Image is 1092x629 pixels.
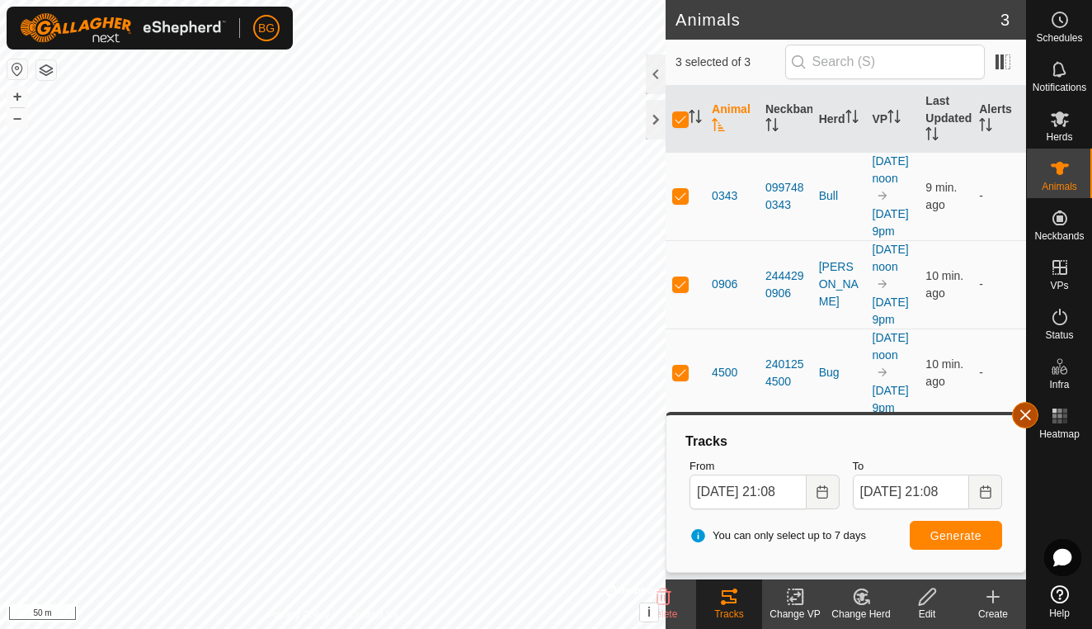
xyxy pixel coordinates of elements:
[675,54,785,71] span: 3 selected of 3
[1033,83,1086,92] span: Notifications
[866,86,920,153] th: VP
[7,59,27,79] button: Reset Map
[819,258,859,310] div: [PERSON_NAME]
[828,607,894,622] div: Change Herd
[873,384,909,414] a: [DATE] 9pm
[647,605,651,619] span: i
[1039,429,1080,439] span: Heatmap
[845,112,859,125] p-sorticon: Activate to sort
[759,86,812,153] th: Neckband
[1036,33,1082,43] span: Schedules
[873,331,909,362] a: [DATE] noon
[979,121,992,134] p-sorticon: Activate to sort
[969,475,1002,509] button: Choose Date
[712,187,737,205] span: 0343
[1046,132,1072,142] span: Herds
[887,112,901,125] p-sorticon: Activate to sort
[7,87,27,106] button: +
[972,240,1026,329] td: -
[762,607,828,622] div: Change VP
[972,152,1026,240] td: -
[258,20,275,37] span: BG
[925,181,957,211] span: Aug 14, 2025, 8:58 PM
[853,458,1002,475] label: To
[765,356,806,390] div: 2401254500
[765,121,779,134] p-sorticon: Activate to sort
[1049,608,1070,618] span: Help
[876,366,889,379] img: to
[640,603,658,622] button: i
[7,108,27,128] button: –
[812,86,866,153] th: Herd
[1050,281,1068,291] span: VPs
[765,267,806,302] div: 2444290906
[972,86,1026,153] th: Alerts
[712,121,725,134] p-sorticon: Activate to sort
[20,13,226,43] img: Gallagher Logo
[712,276,737,293] span: 0906
[894,607,960,622] div: Edit
[873,243,909,273] a: [DATE] noon
[675,10,1000,30] h2: Animals
[873,296,909,326] a: [DATE] 9pm
[925,130,939,143] p-sorticon: Activate to sort
[819,364,859,381] div: Bug
[36,60,56,80] button: Map Layers
[919,86,972,153] th: Last Updated
[873,207,909,238] a: [DATE] 9pm
[1027,579,1092,625] a: Help
[930,529,981,542] span: Generate
[268,608,330,622] a: Privacy Policy
[349,608,398,622] a: Contact Us
[807,475,840,509] button: Choose Date
[683,432,1009,452] div: Tracks
[1045,330,1073,340] span: Status
[1042,182,1077,192] span: Animals
[1000,7,1010,32] span: 3
[876,277,889,291] img: to
[765,179,806,214] div: 0997480343
[785,45,985,79] input: Search (S)
[689,112,702,125] p-sorticon: Activate to sort
[705,86,759,153] th: Animal
[925,357,963,388] span: Aug 14, 2025, 8:58 PM
[925,269,963,300] span: Aug 14, 2025, 8:58 PM
[960,607,1026,622] div: Create
[910,521,1002,550] button: Generate
[972,329,1026,417] td: -
[690,458,839,475] label: From
[819,187,859,205] div: Bull
[1034,231,1084,241] span: Neckbands
[1049,380,1069,390] span: Infra
[690,527,866,544] span: You can only select up to 7 days
[696,607,762,622] div: Tracks
[712,364,737,381] span: 4500
[873,154,909,185] a: [DATE] noon
[876,189,889,202] img: to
